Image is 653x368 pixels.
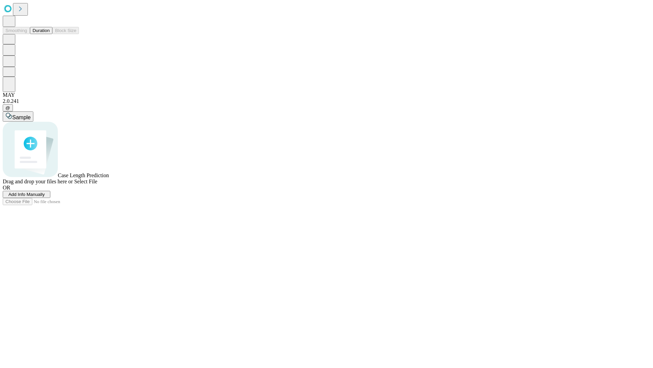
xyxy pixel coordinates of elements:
[3,185,10,190] span: OR
[3,27,30,34] button: Smoothing
[12,114,31,120] span: Sample
[58,172,109,178] span: Case Length Prediction
[5,105,10,110] span: @
[3,191,50,198] button: Add Info Manually
[52,27,79,34] button: Block Size
[30,27,52,34] button: Duration
[3,104,13,111] button: @
[3,179,73,184] span: Drag and drop your files here or
[9,192,45,197] span: Add Info Manually
[3,92,650,98] div: MAY
[3,111,33,122] button: Sample
[3,98,650,104] div: 2.0.241
[74,179,97,184] span: Select File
